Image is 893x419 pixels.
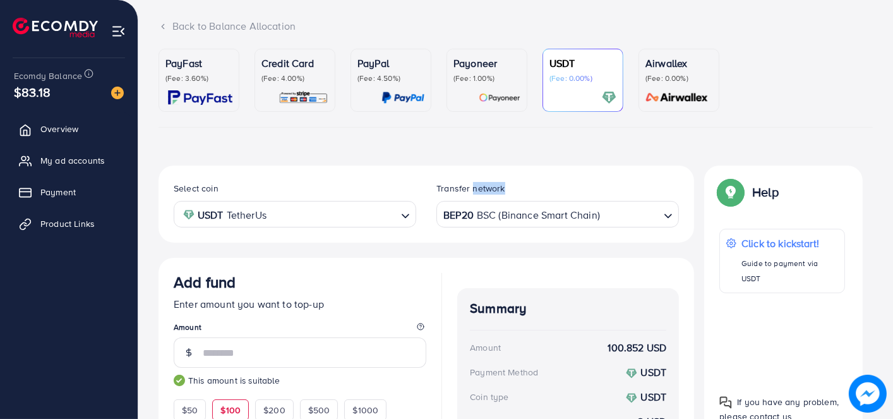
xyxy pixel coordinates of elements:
img: coin [626,368,637,379]
span: Ecomdy Balance [14,70,82,82]
span: $500 [308,404,330,416]
p: PayFast [165,56,232,71]
div: Coin type [470,391,508,403]
input: Search for option [601,205,659,224]
span: $100 [220,404,241,416]
p: (Fee: 4.00%) [261,73,328,83]
small: This amount is suitable [174,374,426,387]
a: My ad accounts [9,148,128,173]
h3: Add fund [174,273,236,291]
span: Product Links [40,217,95,230]
img: card [381,90,424,105]
a: Overview [9,116,128,142]
p: (Fee: 4.50%) [357,73,424,83]
strong: USDT [198,206,224,224]
strong: USDT [641,390,667,404]
h4: Summary [470,301,666,317]
p: Payoneer [453,56,520,71]
p: (Fee: 0.00%) [645,73,712,83]
span: BSC (Binance Smart Chain) [477,206,600,224]
img: logo [13,18,98,37]
span: $200 [263,404,285,416]
p: Enter amount you want to top-up [174,296,426,312]
p: Help [752,185,779,200]
p: Click to kickstart! [741,236,838,251]
p: (Fee: 0.00%) [549,73,616,83]
img: card [602,90,616,105]
span: $1000 [352,404,378,416]
img: menu [111,24,126,39]
p: Airwallex [645,56,712,71]
p: USDT [549,56,616,71]
img: card [279,90,328,105]
legend: Amount [174,322,426,337]
img: coin [183,209,195,221]
p: PayPal [357,56,424,71]
strong: USDT [641,365,667,379]
span: Overview [40,123,78,135]
input: Search for option [270,205,396,224]
span: $83.18 [14,83,51,101]
p: (Fee: 3.60%) [165,73,232,83]
strong: 100.852 USD [608,341,666,355]
span: My ad accounts [40,154,105,167]
img: image [111,87,124,99]
label: Transfer network [436,182,505,195]
p: Credit Card [261,56,328,71]
a: Payment [9,179,128,205]
span: $50 [182,404,198,416]
a: Product Links [9,211,128,236]
img: card [479,90,520,105]
span: TetherUs [227,206,267,224]
p: (Fee: 1.00%) [453,73,520,83]
strong: BEP20 [443,206,474,224]
img: card [168,90,232,105]
div: Search for option [436,201,679,227]
div: Amount [470,341,501,354]
img: Popup guide [719,396,732,409]
img: guide [174,375,185,386]
img: coin [626,392,637,404]
div: Payment Method [470,366,538,379]
div: Back to Balance Allocation [159,19,873,33]
label: Select coin [174,182,219,195]
img: Popup guide [719,181,742,203]
div: Search for option [174,201,416,227]
p: Guide to payment via USDT [741,256,838,286]
img: image [849,375,887,413]
span: Payment [40,186,76,198]
img: card [642,90,712,105]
